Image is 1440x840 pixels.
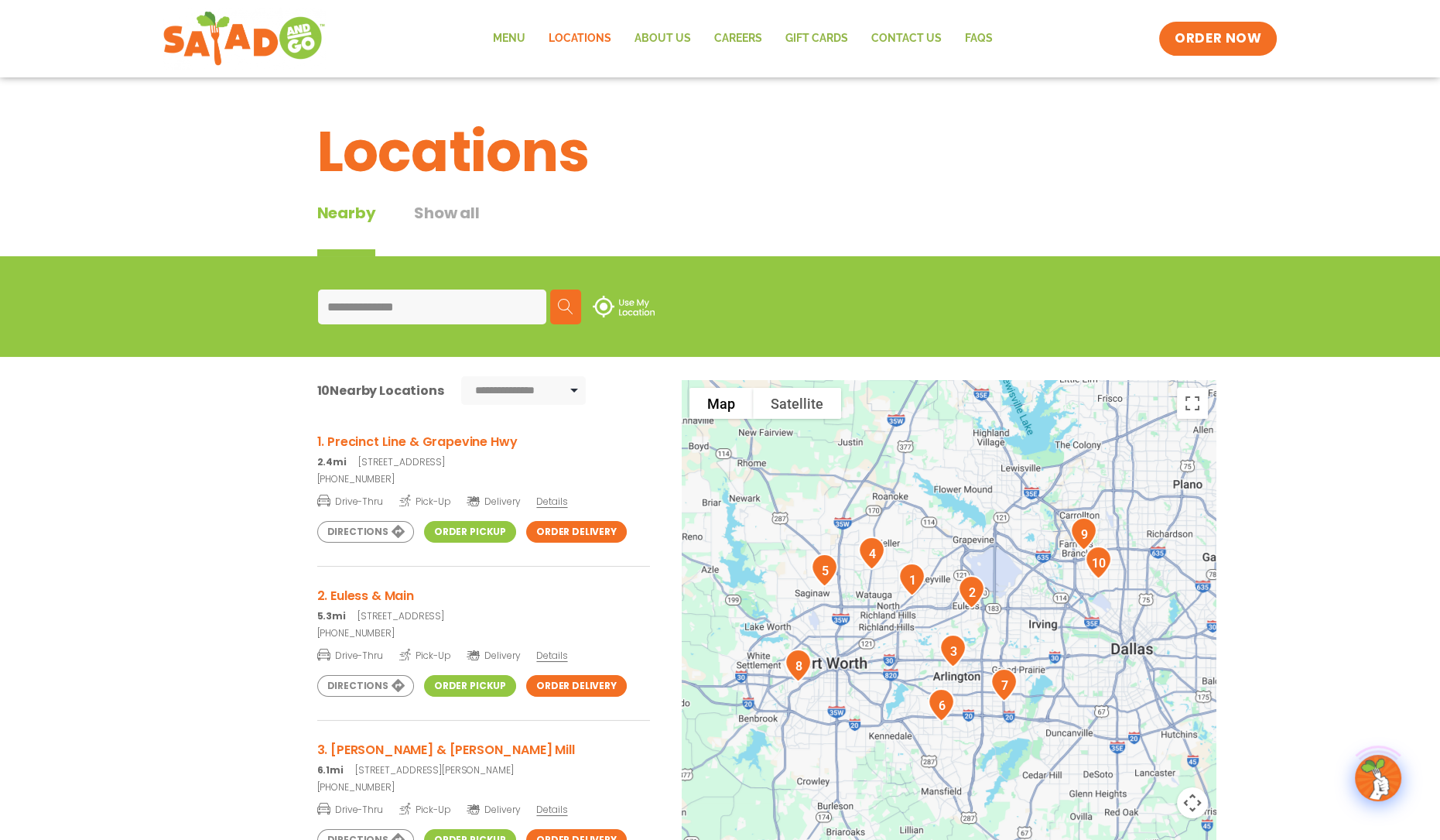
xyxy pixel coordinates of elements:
a: Order Delivery [526,675,627,697]
h1: Locations [317,110,1124,194]
a: Menu [481,21,536,57]
div: Tabbed content [317,201,518,256]
div: 3 [933,628,973,674]
span: Pick-Up [399,493,451,509]
button: Show satellite imagery [753,388,841,419]
div: 10 [1079,540,1118,585]
span: Delivery [467,495,520,509]
h3: 3. [PERSON_NAME] & [PERSON_NAME] Mill [317,740,650,759]
a: [PHONE_NUMBER] [317,780,650,794]
p: [STREET_ADDRESS] [317,609,650,623]
span: Pick-Up [399,647,451,663]
div: 8 [778,643,818,688]
div: 2 [952,569,991,615]
span: 10 [317,382,330,399]
a: 1. Precinct Line & Grapevine Hwy 2.4mi[STREET_ADDRESS] [317,432,650,469]
span: Details [536,495,567,508]
nav: Menu [481,21,1004,57]
a: Directions [317,521,414,543]
strong: 6.1mi [317,763,344,777]
a: Order Delivery [526,521,627,543]
div: 6 [922,682,961,728]
button: Map camera controls [1177,787,1208,818]
div: 5 [805,547,844,593]
div: Nearby [317,201,376,256]
a: Drive-Thru Pick-Up Delivery Details [317,489,650,509]
a: Careers [702,21,773,57]
a: ORDER NOW [1159,22,1277,56]
h3: 1. Precinct Line & Grapevine Hwy [317,432,650,451]
span: Delivery [467,803,520,817]
button: Show all [414,201,479,256]
div: Nearby Locations [317,381,444,400]
a: [PHONE_NUMBER] [317,626,650,640]
span: Drive-Thru [317,801,383,817]
span: Pick-Up [399,801,451,817]
button: Show street map [689,388,753,419]
a: Drive-Thru Pick-Up Delivery Details [317,643,650,663]
img: new-SAG-logo-768×292 [162,8,326,70]
strong: 2.4mi [317,455,347,468]
a: Drive-Thru Pick-Up Delivery Details [317,797,650,817]
a: About Us [622,21,702,57]
strong: 5.3mi [317,609,346,622]
div: 7 [984,662,1024,708]
span: Drive-Thru [317,493,383,509]
p: [STREET_ADDRESS] [317,455,650,469]
a: [PHONE_NUMBER] [317,472,650,486]
a: Contact Us [859,21,953,57]
p: [STREET_ADDRESS][PERSON_NAME] [317,763,650,777]
a: 3. [PERSON_NAME] & [PERSON_NAME] Mill 6.1mi[STREET_ADDRESS][PERSON_NAME] [317,740,650,777]
div: 4 [852,530,891,576]
a: Order Pickup [424,675,516,697]
a: GIFT CARDS [773,21,859,57]
img: search.svg [558,299,573,314]
a: Locations [536,21,622,57]
button: Toggle fullscreen view [1177,388,1208,419]
span: Details [536,649,567,662]
div: 9 [1064,511,1103,557]
a: Order Pickup [424,521,516,543]
span: Drive-Thru [317,647,383,663]
a: 2. Euless & Main 5.3mi[STREET_ADDRESS] [317,586,650,623]
span: Details [536,803,567,816]
a: FAQs [953,21,1004,57]
div: 1 [892,557,932,602]
a: Directions [317,675,414,697]
span: Delivery [467,649,520,663]
h3: 2. Euless & Main [317,586,650,605]
img: use-location.svg [593,296,655,317]
span: ORDER NOW [1175,29,1261,48]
